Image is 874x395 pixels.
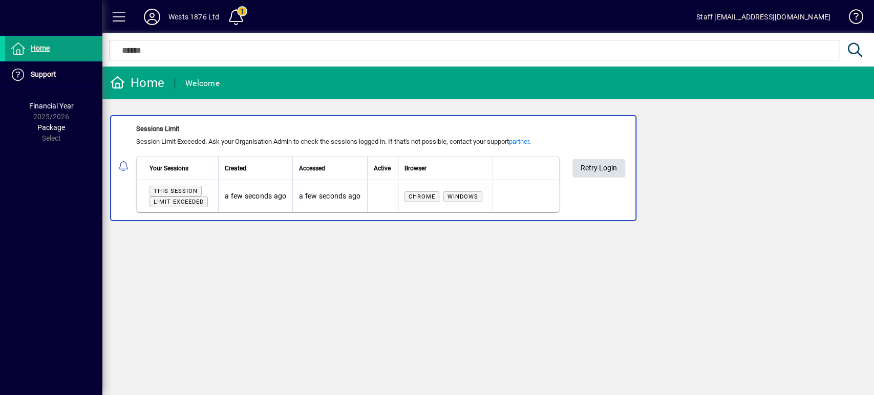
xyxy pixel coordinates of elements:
[447,193,478,200] span: Windows
[572,159,625,178] button: Retry Login
[31,70,56,78] span: Support
[154,188,198,194] span: This session
[136,124,560,134] div: Sessions Limit
[509,138,529,145] a: partner
[102,115,874,221] app-alert-notification-menu-item: Sessions Limit
[150,163,188,174] span: Your Sessions
[136,8,168,26] button: Profile
[154,199,204,205] span: Limit exceeded
[696,9,830,25] div: Staff [EMAIL_ADDRESS][DOMAIN_NAME]
[29,102,74,110] span: Financial Year
[168,9,219,25] div: Wests 1876 Ltd
[841,2,861,35] a: Knowledge Base
[110,75,164,91] div: Home
[37,123,65,131] span: Package
[218,180,292,212] td: a few seconds ago
[185,75,220,92] div: Welcome
[409,193,435,200] span: Chrome
[581,160,617,177] span: Retry Login
[136,137,560,147] div: Session Limit Exceeded. Ask your Organisation Admin to check the sessions logged in. If that's no...
[225,163,246,174] span: Created
[299,163,325,174] span: Accessed
[292,180,367,212] td: a few seconds ago
[374,163,391,174] span: Active
[31,44,50,52] span: Home
[404,163,427,174] span: Browser
[5,62,102,87] a: Support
